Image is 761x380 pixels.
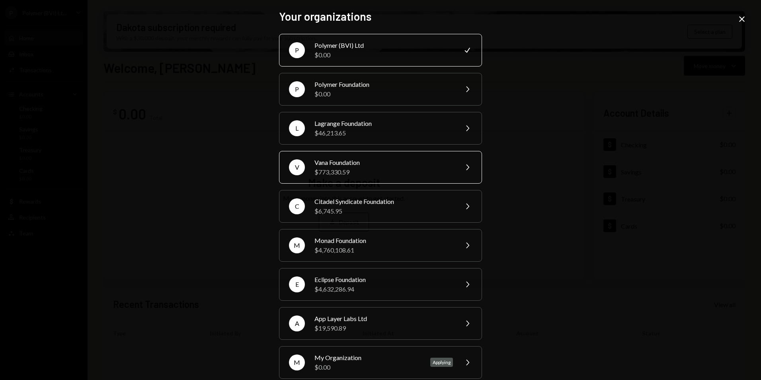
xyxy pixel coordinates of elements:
[289,315,305,331] div: A
[314,197,453,206] div: Citadel Syndicate Foundation
[314,284,453,294] div: $4,632,286.94
[314,323,453,333] div: $19,590.89
[314,89,453,99] div: $0.00
[314,128,453,138] div: $46,213.65
[289,42,305,58] div: P
[314,206,453,216] div: $6,745.95
[289,198,305,214] div: C
[314,314,453,323] div: App Layer Labs Ltd
[279,307,482,340] button: AApp Layer Labs Ltd$19,590.89
[314,362,421,372] div: $0.00
[289,120,305,136] div: L
[314,119,453,128] div: Lagrange Foundation
[314,245,453,255] div: $4,760,108.61
[289,237,305,253] div: M
[279,268,482,301] button: EEclipse Foundation$4,632,286.94
[289,276,305,292] div: E
[289,81,305,97] div: P
[314,167,453,177] div: $773,330.59
[289,159,305,175] div: V
[279,151,482,184] button: VVana Foundation$773,330.59
[314,353,421,362] div: My Organization
[279,73,482,106] button: PPolymer Foundation$0.00
[314,236,453,245] div: Monad Foundation
[279,190,482,223] button: CCitadel Syndicate Foundation$6,745.95
[279,9,482,24] h2: Your organizations
[430,358,453,367] div: Applying
[279,346,482,379] button: MMy Organization$0.00Applying
[314,158,453,167] div: Vana Foundation
[289,355,305,370] div: M
[314,50,453,60] div: $0.00
[279,112,482,145] button: LLagrange Foundation$46,213.65
[279,34,482,67] button: PPolymer (BVI) Ltd$0.00
[314,80,453,89] div: Polymer Foundation
[314,41,453,50] div: Polymer (BVI) Ltd
[314,275,453,284] div: Eclipse Foundation
[279,229,482,262] button: MMonad Foundation$4,760,108.61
